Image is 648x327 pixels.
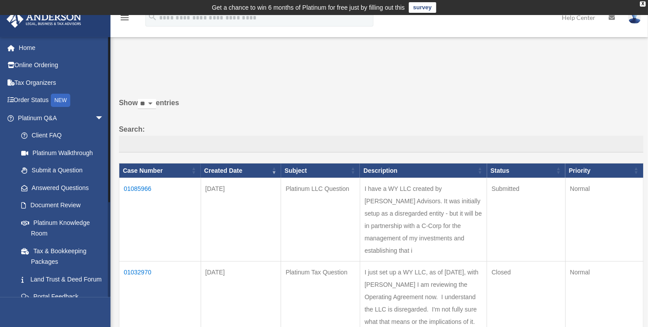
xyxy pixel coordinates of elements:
[119,12,130,23] i: menu
[409,2,436,13] a: survey
[51,94,70,107] div: NEW
[6,39,117,57] a: Home
[12,127,117,144] a: Client FAQ
[119,163,201,178] th: Case Number: activate to sort column ascending
[6,91,117,110] a: Order StatusNEW
[201,178,281,262] td: [DATE]
[119,136,644,152] input: Search:
[148,12,157,22] i: search
[119,123,644,152] label: Search:
[12,288,117,306] a: Portal Feedback
[6,74,117,91] a: Tax Organizers
[12,270,117,288] a: Land Trust & Deed Forum
[281,163,360,178] th: Subject: activate to sort column ascending
[138,99,156,109] select: Showentries
[640,1,646,7] div: close
[12,179,113,197] a: Answered Questions
[12,242,117,270] a: Tax & Bookkeeping Packages
[628,11,641,24] img: User Pic
[487,178,565,262] td: Submitted
[281,178,360,262] td: Platinum LLC Question
[360,178,487,262] td: I have a WY LLC created by [PERSON_NAME] Advisors. It was initially setup as a disregarded entity...
[487,163,565,178] th: Status: activate to sort column ascending
[6,109,117,127] a: Platinum Q&Aarrow_drop_down
[95,109,113,127] span: arrow_drop_down
[4,11,84,28] img: Anderson Advisors Platinum Portal
[565,178,643,262] td: Normal
[119,178,201,262] td: 01085966
[12,197,117,214] a: Document Review
[212,2,405,13] div: Get a chance to win 6 months of Platinum for free just by filling out this
[6,57,117,74] a: Online Ordering
[565,163,643,178] th: Priority: activate to sort column ascending
[12,144,117,162] a: Platinum Walkthrough
[201,163,281,178] th: Created Date: activate to sort column ascending
[119,15,130,23] a: menu
[12,214,117,242] a: Platinum Knowledge Room
[12,162,117,179] a: Submit a Question
[119,97,644,118] label: Show entries
[360,163,487,178] th: Description: activate to sort column ascending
